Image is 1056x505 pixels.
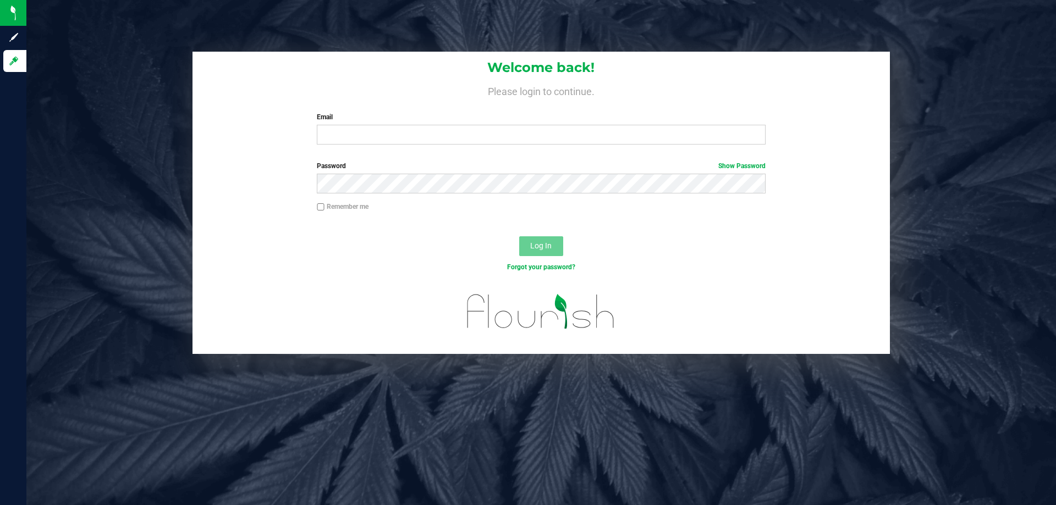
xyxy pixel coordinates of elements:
[507,263,575,271] a: Forgot your password?
[530,241,552,250] span: Log In
[317,162,346,170] span: Password
[317,112,765,122] label: Email
[519,236,563,256] button: Log In
[8,32,19,43] inline-svg: Sign up
[193,84,890,97] h4: Please login to continue.
[8,56,19,66] inline-svg: Log in
[193,60,890,75] h1: Welcome back!
[317,202,369,212] label: Remember me
[718,162,766,170] a: Show Password
[317,203,324,211] input: Remember me
[454,284,628,340] img: flourish_logo.svg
